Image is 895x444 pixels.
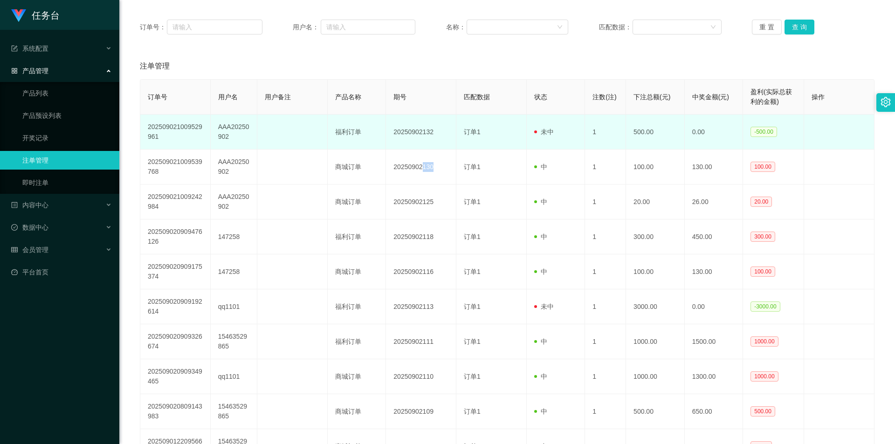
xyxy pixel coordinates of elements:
[626,219,685,254] td: 300.00
[265,93,291,101] span: 用户备注
[812,93,825,101] span: 操作
[534,163,547,171] span: 中
[22,151,112,170] a: 注单管理
[140,359,211,394] td: 202509020909349465
[11,224,18,231] i: 图标: check-circle-o
[785,20,814,34] button: 查 询
[11,45,48,52] span: 系统配置
[752,20,782,34] button: 重 置
[321,20,415,34] input: 请输入
[626,324,685,359] td: 1000.00
[585,150,626,184] td: 1
[626,359,685,394] td: 1000.00
[534,233,547,240] span: 中
[386,219,456,254] td: 20250902118
[685,324,744,359] td: 1500.00
[211,289,257,324] td: qq1101
[750,88,792,105] span: 盈利(实际总获利的金额)
[140,22,167,32] span: 订单号：
[685,289,744,324] td: 0.00
[328,184,386,219] td: 商城订单
[211,254,257,289] td: 147258
[140,289,211,324] td: 202509020909192614
[626,115,685,150] td: 500.00
[328,254,386,289] td: 商城订单
[11,68,18,74] i: 图标: appstore-o
[386,324,456,359] td: 20250902111
[211,150,257,184] td: AAA20250902
[585,359,626,394] td: 1
[592,93,616,101] span: 注数(注)
[585,219,626,254] td: 1
[11,202,18,208] i: 图标: profile
[464,303,481,310] span: 订单1
[692,93,729,101] span: 中奖金额(元)
[328,324,386,359] td: 福利订单
[750,266,775,277] span: 100.00
[140,394,211,429] td: 202509020809143983
[464,163,481,171] span: 订单1
[211,359,257,394] td: qq1101
[585,254,626,289] td: 1
[293,22,321,32] span: 用户名：
[328,115,386,150] td: 福利订单
[11,246,18,253] i: 图标: table
[750,336,778,347] span: 1000.00
[328,359,386,394] td: 商城订单
[11,246,48,253] span: 会员管理
[211,394,257,429] td: 15463529865
[685,219,744,254] td: 450.00
[464,408,481,415] span: 订单1
[22,129,112,147] a: 开奖记录
[626,254,685,289] td: 100.00
[881,97,891,107] i: 图标: setting
[685,359,744,394] td: 1300.00
[11,201,48,209] span: 内容中心
[750,301,780,312] span: -3000.00
[211,219,257,254] td: 147258
[464,93,490,101] span: 匹配数据
[585,324,626,359] td: 1
[211,184,257,219] td: AAA20250902
[464,198,481,205] span: 订单1
[626,184,685,219] td: 20.00
[32,0,60,30] h1: 任务台
[585,115,626,150] td: 1
[328,150,386,184] td: 商城订单
[534,128,554,136] span: 未中
[140,150,211,184] td: 202509021009539768
[386,184,456,219] td: 20250902125
[464,233,481,240] span: 订单1
[464,338,481,345] span: 订单1
[633,93,670,101] span: 下注总额(元)
[534,338,547,345] span: 中
[386,394,456,429] td: 20250902109
[534,373,547,380] span: 中
[534,93,547,101] span: 状态
[328,219,386,254] td: 福利订单
[11,224,48,231] span: 数据中心
[22,173,112,192] a: 即时注单
[750,162,775,172] span: 100.00
[534,198,547,205] span: 中
[11,263,112,281] a: 图标: dashboard平台首页
[140,184,211,219] td: 202509021009242984
[328,289,386,324] td: 福利订单
[386,254,456,289] td: 20250902116
[626,150,685,184] td: 100.00
[626,394,685,429] td: 500.00
[557,24,563,31] i: 图标: down
[710,24,716,31] i: 图标: down
[626,289,685,324] td: 3000.00
[11,11,60,19] a: 任务台
[534,408,547,415] span: 中
[140,254,211,289] td: 202509020909175374
[11,9,26,22] img: logo.9652507e.png
[750,371,778,382] span: 1000.00
[685,184,744,219] td: 26.00
[750,197,772,207] span: 20.00
[585,184,626,219] td: 1
[685,115,744,150] td: 0.00
[386,289,456,324] td: 20250902113
[393,93,406,101] span: 期号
